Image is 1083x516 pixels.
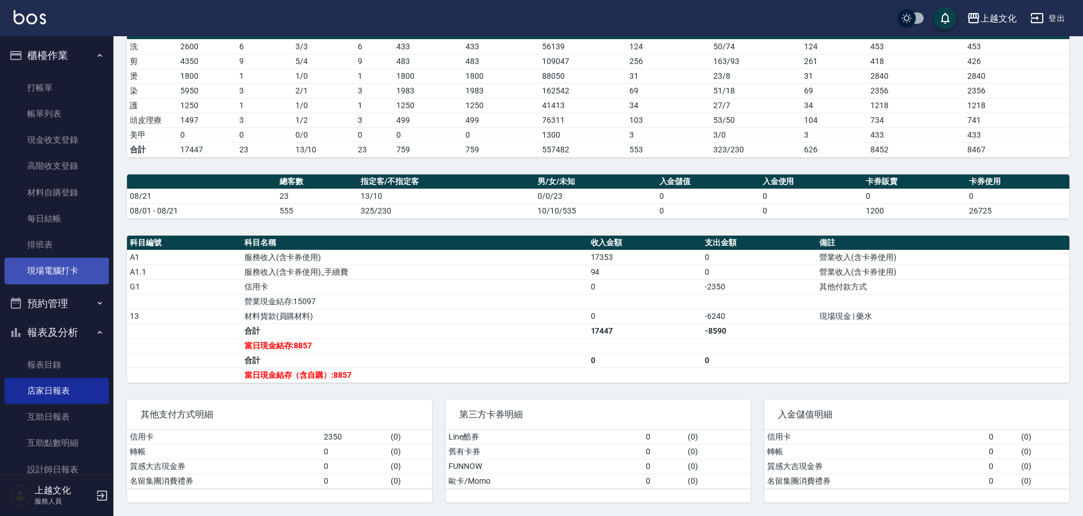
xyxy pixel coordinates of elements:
td: 23 [355,142,394,157]
td: 162542 [539,83,626,98]
td: 燙 [127,69,177,83]
td: 轉帳 [764,444,986,459]
td: 0 [643,430,686,445]
td: Line酷券 [446,430,643,445]
td: A1 [127,250,242,265]
td: 4350 [177,54,236,69]
a: 每日結帳 [5,206,109,232]
td: 27 / 7 [710,98,801,113]
td: 6 [355,39,394,54]
td: 0 [760,203,863,218]
td: 483 [394,54,463,69]
td: 1250 [394,98,463,113]
td: 13/10 [293,142,356,157]
td: FUNNOW [446,459,643,474]
td: ( 0 ) [1018,430,1069,445]
th: 支出金額 [702,236,817,250]
button: 櫃檯作業 [5,41,109,70]
td: 10/10/535 [535,203,657,218]
td: 17353 [588,250,703,265]
th: 入金儲值 [657,174,760,189]
td: 其他付款方式 [817,279,1069,294]
td: -2350 [702,279,817,294]
td: 103 [627,113,710,127]
td: 1200 [863,203,966,218]
table: a dense table [764,430,1069,489]
td: 23 [236,142,293,157]
td: 261 [801,54,868,69]
span: 其他支付方式明細 [141,409,418,420]
td: 0 [355,127,394,142]
td: 124 [801,39,868,54]
button: 預約管理 [5,289,109,318]
td: -6240 [702,309,817,323]
td: 323/230 [710,142,801,157]
a: 現場電腦打卡 [5,258,109,284]
td: 759 [394,142,463,157]
td: 0/0/23 [535,189,657,203]
td: ( 0 ) [388,430,432,445]
td: 3 [627,127,710,142]
td: 當日現金結存:8857 [242,338,588,353]
td: 1218 [868,98,965,113]
td: 2840 [868,69,965,83]
td: 0 [177,127,236,142]
td: 0 / 0 [293,127,356,142]
td: 0 [986,474,1019,488]
td: 256 [627,54,710,69]
table: a dense table [127,174,1069,219]
td: 3 / 3 [293,39,356,54]
td: 56139 [539,39,626,54]
td: 51 / 18 [710,83,801,98]
td: 護 [127,98,177,113]
td: 104 [801,113,868,127]
td: 8467 [964,142,1069,157]
td: 1800 [463,69,539,83]
td: 1250 [463,98,539,113]
td: 2 / 1 [293,83,356,98]
th: 收入金額 [588,236,703,250]
td: 1300 [539,127,626,142]
td: 1250 [177,98,236,113]
td: 0 [986,459,1019,474]
td: 17447 [177,142,236,157]
td: 信用卡 [242,279,588,294]
td: 2350 [321,430,388,445]
td: 0 [394,127,463,142]
span: 第三方卡券明細 [459,409,737,420]
td: 服務收入(含卡券使用) [242,250,588,265]
td: 染 [127,83,177,98]
td: ( 0 ) [388,474,432,488]
th: 科目名稱 [242,236,588,250]
button: 登出 [1026,8,1069,29]
td: 483 [463,54,539,69]
td: 美甲 [127,127,177,142]
th: 備註 [817,236,1069,250]
td: 名留集團消費禮券 [127,474,321,488]
td: 555 [277,203,358,218]
td: 0 [321,459,388,474]
td: 2356 [868,83,965,98]
button: save [934,7,957,29]
td: 0 [702,265,817,279]
td: 合計 [242,353,588,368]
td: 553 [627,142,710,157]
a: 排班表 [5,232,109,258]
td: 舊有卡券 [446,444,643,459]
td: 9 [236,54,293,69]
td: 0 [863,189,966,203]
td: 53 / 50 [710,113,801,127]
td: 質感大吉現金券 [764,459,986,474]
td: 合計 [242,323,588,338]
td: 499 [463,113,539,127]
td: 質感大吉現金券 [127,459,321,474]
div: 上越文化 [980,11,1017,25]
td: 歐卡/Momo [446,474,643,488]
td: 當日現金結存（含自購）:8857 [242,368,588,382]
td: 88050 [539,69,626,83]
td: 94 [588,265,703,279]
td: 3 [355,113,394,127]
td: 0 [702,250,817,265]
a: 材料自購登錄 [5,180,109,206]
td: 0 [463,127,539,142]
